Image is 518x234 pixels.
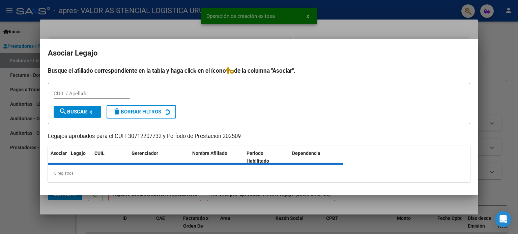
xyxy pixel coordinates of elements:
button: Buscar [54,106,101,118]
datatable-header-cell: Legajo [68,146,92,168]
datatable-header-cell: Asociar [48,146,68,168]
datatable-header-cell: CUIL [92,146,129,168]
span: Periodo Habilitado [247,151,269,164]
datatable-header-cell: Nombre Afiliado [190,146,244,168]
mat-icon: delete [113,107,121,115]
span: Legajo [71,151,86,156]
span: Borrar Filtros [113,109,161,115]
span: Gerenciador [132,151,158,156]
div: 0 registros [48,165,470,182]
datatable-header-cell: Periodo Habilitado [244,146,289,168]
span: Buscar [59,109,87,115]
span: Asociar [51,151,67,156]
datatable-header-cell: Gerenciador [129,146,190,168]
button: Borrar Filtros [107,105,176,119]
datatable-header-cell: Dependencia [289,146,344,168]
div: Open Intercom Messenger [495,211,511,227]
span: Nombre Afiliado [192,151,227,156]
span: CUIL [94,151,105,156]
h2: Asociar Legajo [48,47,470,60]
p: Legajos aprobados para el CUIT 30712207732 y Período de Prestación 202509 [48,132,470,141]
span: Dependencia [292,151,320,156]
h4: Busque el afiliado correspondiente en la tabla y haga click en el ícono de la columna "Asociar". [48,66,470,75]
mat-icon: search [59,107,67,115]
